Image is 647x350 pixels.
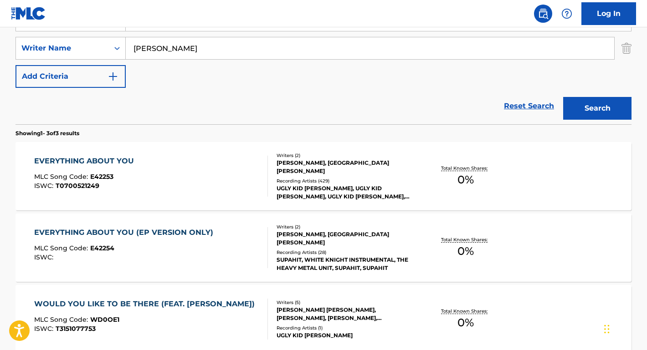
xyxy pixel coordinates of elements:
[277,152,414,159] div: Writers ( 2 )
[34,315,90,324] span: MLC Song Code :
[15,129,79,137] p: Showing 1 - 3 of 3 results
[563,97,632,120] button: Search
[277,256,414,272] div: SUPAHIT, WHITE KNIGHT INSTRUMENTAL, THE HEAVY METAL UNIT, SUPAHIT, SUPAHIT
[34,325,56,333] span: ISWC :
[108,71,118,82] img: 9d2ae6d4665cec9f34b9.svg
[277,223,414,230] div: Writers ( 2 )
[34,182,56,190] span: ISWC :
[558,5,576,23] div: Help
[441,236,490,243] p: Total Known Shares:
[561,8,572,19] img: help
[11,7,46,20] img: MLC Logo
[277,249,414,256] div: Recording Artists ( 28 )
[277,178,414,184] div: Recording Artists ( 429 )
[21,43,103,54] div: Writer Name
[277,184,414,201] div: UGLY KID [PERSON_NAME], UGLY KID [PERSON_NAME], UGLY KID [PERSON_NAME], UGLY KID [PERSON_NAME], U...
[34,172,90,181] span: MLC Song Code :
[15,9,632,124] form: Search Form
[15,65,126,88] button: Add Criteria
[277,306,414,322] div: [PERSON_NAME] [PERSON_NAME], [PERSON_NAME], [PERSON_NAME], [PERSON_NAME], [PERSON_NAME]
[34,244,90,252] span: MLC Song Code :
[277,325,414,331] div: Recording Artists ( 1 )
[90,172,113,181] span: E42253
[534,5,552,23] a: Public Search
[621,37,632,60] img: Delete Criterion
[604,315,610,343] div: Glisser
[34,227,218,238] div: EVERYTHING ABOUT YOU (EP VERSION ONLY)
[34,299,259,309] div: WOULD YOU LIKE TO BE THERE (FEAT. [PERSON_NAME])
[277,230,414,247] div: [PERSON_NAME], [GEOGRAPHIC_DATA][PERSON_NAME]
[277,159,414,175] div: [PERSON_NAME], [GEOGRAPHIC_DATA][PERSON_NAME]
[441,165,490,172] p: Total Known Shares:
[90,315,119,324] span: WD0OE1
[15,213,632,282] a: EVERYTHING ABOUT YOU (EP VERSION ONLY)MLC Song Code:E42254ISWC:Writers (2)[PERSON_NAME], [GEOGRAP...
[90,244,114,252] span: E42254
[457,172,474,188] span: 0 %
[34,156,139,167] div: EVERYTHING ABOUT YOU
[457,314,474,331] span: 0 %
[34,253,56,261] span: ISWC :
[601,306,647,350] iframe: Chat Widget
[441,308,490,314] p: Total Known Shares:
[15,142,632,210] a: EVERYTHING ABOUT YOUMLC Song Code:E42253ISWC:T0700521249Writers (2)[PERSON_NAME], [GEOGRAPHIC_DAT...
[277,299,414,306] div: Writers ( 5 )
[601,306,647,350] div: Widget de chat
[538,8,549,19] img: search
[499,96,559,116] a: Reset Search
[56,325,96,333] span: T3151077753
[581,2,636,25] a: Log In
[56,182,99,190] span: T0700521249
[457,243,474,259] span: 0 %
[277,331,414,340] div: UGLY KID [PERSON_NAME]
